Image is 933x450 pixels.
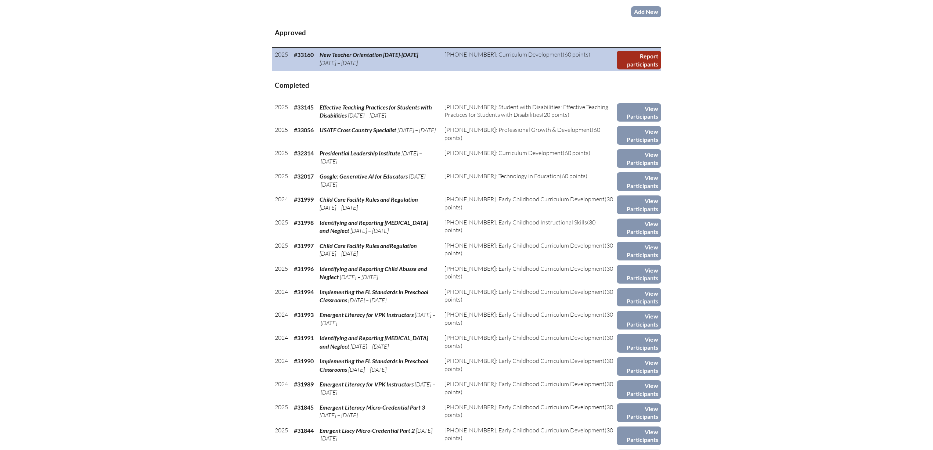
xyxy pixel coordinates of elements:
[294,104,314,111] b: #33145
[272,123,291,146] td: 2025
[442,146,617,169] td: (60 points)
[320,150,422,165] span: [DATE] – [DATE]
[617,172,661,191] a: View Participants
[294,404,314,411] b: #31845
[444,334,605,341] span: [PHONE_NUMBER]: Early Childhood Curriculum Development
[444,403,605,411] span: [PHONE_NUMBER]: Early Childhood Curriculum Development
[442,354,617,377] td: (30 points)
[320,219,428,234] span: Identifying and Reporting [MEDICAL_DATA] and Neglect
[444,288,605,295] span: [PHONE_NUMBER]: Early Childhood Curriculum Development
[320,427,415,434] span: Emrgent Liacy Micro-Credential Part 2
[275,28,658,37] h3: Approved
[272,192,291,216] td: 2024
[320,311,435,326] span: [DATE] – [DATE]
[320,104,432,119] span: Effective Teaching Practices for Students with Disabilities
[444,311,605,318] span: [PHONE_NUMBER]: Early Childhood Curriculum Development
[320,242,417,249] span: Child Care Facility Rules andRegulation
[350,227,389,234] span: [DATE] – [DATE]
[320,173,429,188] span: [DATE] – [DATE]
[442,424,617,447] td: (30 points)
[294,51,314,58] b: #33160
[617,380,661,399] a: View Participants
[617,242,661,260] a: View Participants
[444,51,563,58] span: [PHONE_NUMBER]: Curriculum Development
[320,334,428,349] span: Identifying and Reporting [MEDICAL_DATA] and Neglect
[272,308,291,331] td: 2024
[444,126,592,133] span: [PHONE_NUMBER]: Professional Growth & Development
[272,262,291,285] td: 2025
[348,112,386,119] span: [DATE] – [DATE]
[444,195,605,203] span: [PHONE_NUMBER]: Early Childhood Curriculum Development
[272,48,291,71] td: 2025
[617,334,661,353] a: View Participants
[444,242,605,249] span: [PHONE_NUMBER]: Early Childhood Curriculum Development
[444,172,560,180] span: [PHONE_NUMBER]: Technology in Education
[294,427,314,434] b: #31844
[442,123,617,146] td: (60 points)
[272,331,291,354] td: 2024
[320,381,414,388] span: Emergent Literacy for VPK Instructors
[272,169,291,192] td: 2025
[272,239,291,262] td: 2025
[617,265,661,284] a: View Participants
[442,100,617,123] td: (20 points)
[444,149,563,156] span: [PHONE_NUMBER]: Curriculum Development
[442,308,617,331] td: (30 points)
[294,334,314,341] b: #31991
[617,426,661,445] a: View Participants
[320,150,400,156] span: Presidential Leadership Institute
[294,288,314,295] b: #31994
[320,59,358,66] span: [DATE] – [DATE]
[320,381,435,396] span: [DATE] – [DATE]
[617,103,661,122] a: View Participants
[444,426,605,434] span: [PHONE_NUMBER]: Early Childhood Curriculum Development
[320,357,428,372] span: Implementing the FL Standards in Preschool Classrooms
[320,288,428,303] span: Implementing the FL Standards in Preschool Classrooms
[444,265,605,272] span: [PHONE_NUMBER]: Early Childhood Curriculum Development
[444,380,605,388] span: [PHONE_NUMBER]: Early Childhood Curriculum Development
[442,331,617,354] td: (30 points)
[444,357,605,364] span: [PHONE_NUMBER]: Early Childhood Curriculum Development
[320,196,418,203] span: Child Care Facility Rules and Regulation
[442,285,617,308] td: (30 points)
[350,343,389,350] span: [DATE] – [DATE]
[617,357,661,376] a: View Participants
[275,81,658,90] h3: Completed
[272,216,291,239] td: 2025
[294,173,314,180] b: #32017
[294,150,314,156] b: #32314
[272,146,291,169] td: 2025
[294,311,314,318] b: #31993
[617,288,661,307] a: View Participants
[320,427,436,442] span: [DATE] – [DATE]
[272,100,291,123] td: 2025
[442,239,617,262] td: (30 points)
[631,6,661,17] a: Add New
[320,311,414,318] span: Emergent Literacy for VPK Instructors
[320,51,418,58] span: New Teacher Orientation [DATE]-[DATE]
[442,48,617,71] td: (60 points)
[294,126,314,133] b: #33056
[272,400,291,424] td: 2025
[272,424,291,447] td: 2025
[340,273,378,281] span: [DATE] – [DATE]
[294,357,314,364] b: #31990
[320,204,358,211] span: [DATE] – [DATE]
[294,242,314,249] b: #31997
[442,377,617,400] td: (30 points)
[442,262,617,285] td: (30 points)
[348,366,386,373] span: [DATE] – [DATE]
[294,265,314,272] b: #31996
[320,411,358,419] span: [DATE] – [DATE]
[320,250,358,257] span: [DATE] – [DATE]
[617,403,661,422] a: View Participants
[272,377,291,400] td: 2024
[348,296,386,304] span: [DATE] – [DATE]
[320,404,425,411] span: Emergent Literacy Micro-Credential Part 3
[617,149,661,168] a: View Participants
[442,169,617,192] td: (60 points)
[444,219,587,226] span: [PHONE_NUMBER]: Early Childhood Instructional Skills
[320,126,396,133] span: USATF Cross Country Specialist
[617,195,661,214] a: View Participants
[397,126,436,134] span: [DATE] – [DATE]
